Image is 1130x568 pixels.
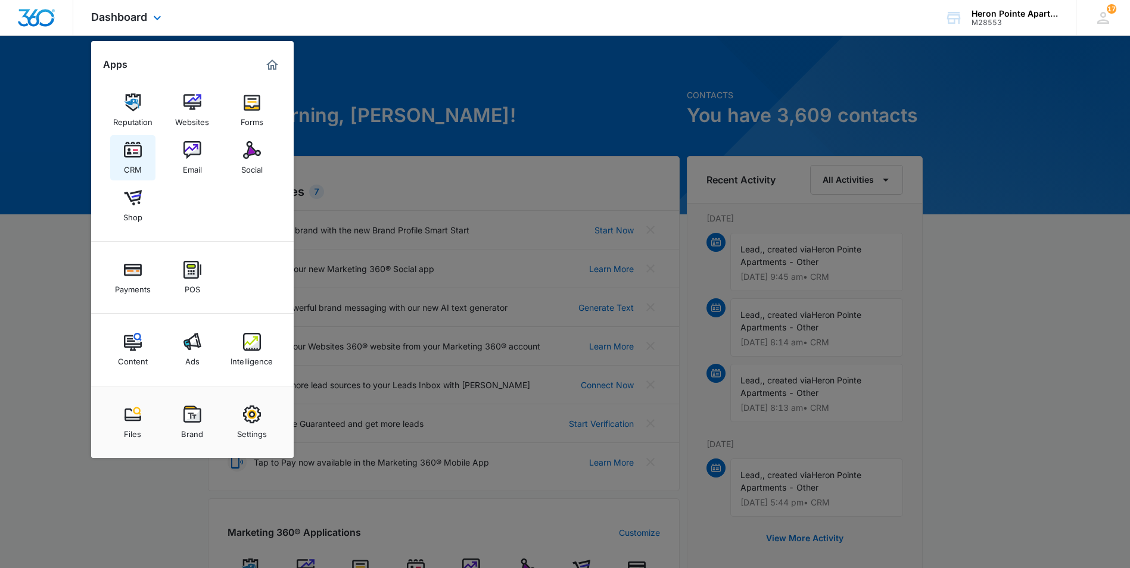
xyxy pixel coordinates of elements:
[229,88,275,133] a: Forms
[110,88,155,133] a: Reputation
[263,55,282,74] a: Marketing 360® Dashboard
[1107,4,1116,14] div: notifications count
[123,207,142,222] div: Shop
[972,9,1059,18] div: account name
[1107,4,1116,14] span: 17
[229,327,275,372] a: Intelligence
[113,111,152,127] div: Reputation
[229,400,275,445] a: Settings
[175,111,209,127] div: Websites
[110,183,155,228] a: Shop
[237,423,267,439] div: Settings
[110,400,155,445] a: Files
[183,159,202,174] div: Email
[170,327,215,372] a: Ads
[115,279,151,294] div: Payments
[229,135,275,180] a: Social
[170,88,215,133] a: Websites
[103,59,127,70] h2: Apps
[185,351,200,366] div: Ads
[110,327,155,372] a: Content
[110,255,155,300] a: Payments
[170,135,215,180] a: Email
[241,159,263,174] div: Social
[170,400,215,445] a: Brand
[185,279,200,294] div: POS
[118,351,148,366] div: Content
[231,351,273,366] div: Intelligence
[124,423,141,439] div: Files
[241,111,263,127] div: Forms
[91,11,147,23] span: Dashboard
[170,255,215,300] a: POS
[181,423,203,439] div: Brand
[972,18,1059,27] div: account id
[110,135,155,180] a: CRM
[124,159,142,174] div: CRM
